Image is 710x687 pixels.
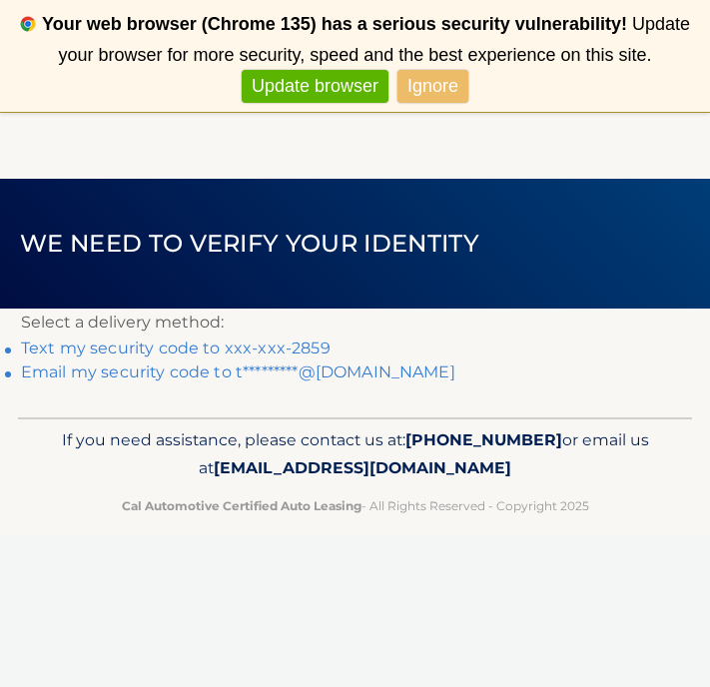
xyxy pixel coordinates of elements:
b: Your web browser (Chrome 135) has a serious security vulnerability! [42,14,627,34]
span: [EMAIL_ADDRESS][DOMAIN_NAME] [214,458,511,477]
a: Text my security code to xxx-xxx-2859 [21,339,331,357]
a: Update browser [242,70,388,103]
strong: Cal Automotive Certified Auto Leasing [122,498,361,513]
p: If you need assistance, please contact us at: or email us at [48,426,662,483]
a: Ignore [397,70,468,103]
span: [PHONE_NUMBER] [405,430,562,449]
span: Update your browser for more security, speed and the best experience on this site. [59,14,690,65]
p: - All Rights Reserved - Copyright 2025 [48,495,662,516]
span: We need to verify your identity [20,229,479,258]
p: Select a delivery method: [21,309,689,337]
a: Email my security code to t*********@[DOMAIN_NAME] [21,362,455,381]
